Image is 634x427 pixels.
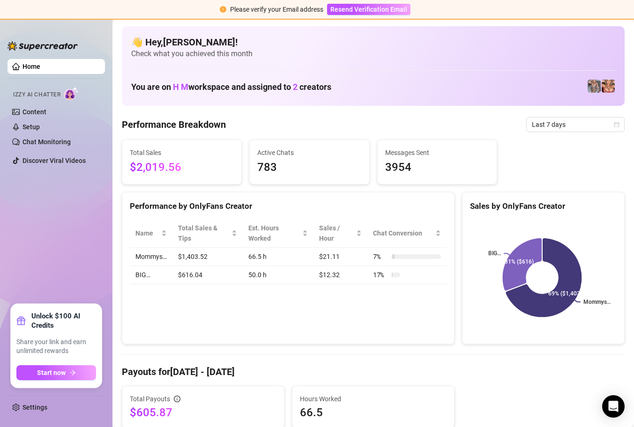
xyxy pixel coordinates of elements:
[131,36,615,49] h4: 👋 Hey, [PERSON_NAME] !
[130,219,172,248] th: Name
[313,266,367,284] td: $12.32
[69,369,76,376] span: arrow-right
[122,118,226,131] h4: Performance Breakdown
[130,248,172,266] td: Mommys…
[385,159,489,177] span: 3954
[7,41,78,51] img: logo-BBDzfeDw.svg
[470,200,617,213] div: Sales by OnlyFans Creator
[327,4,410,15] button: Resend Verification Email
[13,90,60,99] span: Izzy AI Chatter
[173,82,188,92] span: H M
[248,223,300,243] div: Est. Hours Worked
[488,250,501,257] text: BIG…
[313,219,367,248] th: Sales / Hour
[130,200,447,213] div: Performance by OnlyFans Creator
[22,108,46,116] a: Content
[172,248,243,266] td: $1,403.52
[22,157,86,164] a: Discover Viral Videos
[16,365,96,380] button: Start nowarrow-right
[178,223,230,243] span: Total Sales & Tips
[257,159,361,177] span: 783
[367,219,447,248] th: Chat Conversion
[135,228,159,238] span: Name
[230,4,323,15] div: Please verify your Email address
[602,395,625,418] div: Open Intercom Messenger
[174,396,180,402] span: info-circle
[22,63,40,70] a: Home
[172,219,243,248] th: Total Sales & Tips
[330,6,407,13] span: Resend Verification Email
[130,147,234,158] span: Total Sales
[532,118,619,132] span: Last 7 days
[588,80,601,93] img: pennylondonvip
[614,122,619,127] span: calendar
[22,123,40,131] a: Setup
[373,270,388,280] span: 17 %
[16,338,96,356] span: Share your link and earn unlimited rewards
[16,316,26,325] span: gift
[300,394,447,404] span: Hours Worked
[313,248,367,266] td: $21.11
[31,311,96,330] strong: Unlock $100 AI Credits
[22,404,47,411] a: Settings
[131,49,615,59] span: Check what you achieved this month
[583,299,611,305] text: Mommys…
[22,138,71,146] a: Chat Monitoring
[373,251,388,262] span: 7 %
[602,80,615,93] img: pennylondon
[37,369,66,376] span: Start now
[122,365,625,378] h4: Payouts for [DATE] - [DATE]
[130,266,172,284] td: BIG…
[131,82,331,92] h1: You are on workspace and assigned to creators
[385,147,489,158] span: Messages Sent
[130,405,276,420] span: $605.87
[257,147,361,158] span: Active Chats
[243,266,313,284] td: 50.0 h
[300,405,447,420] span: 66.5
[373,228,433,238] span: Chat Conversion
[130,159,234,177] span: $2,019.56
[172,266,243,284] td: $616.04
[220,6,226,13] span: exclamation-circle
[319,223,354,243] span: Sales / Hour
[130,394,170,404] span: Total Payouts
[293,82,298,92] span: 2
[243,248,313,266] td: 66.5 h
[64,87,79,100] img: AI Chatter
